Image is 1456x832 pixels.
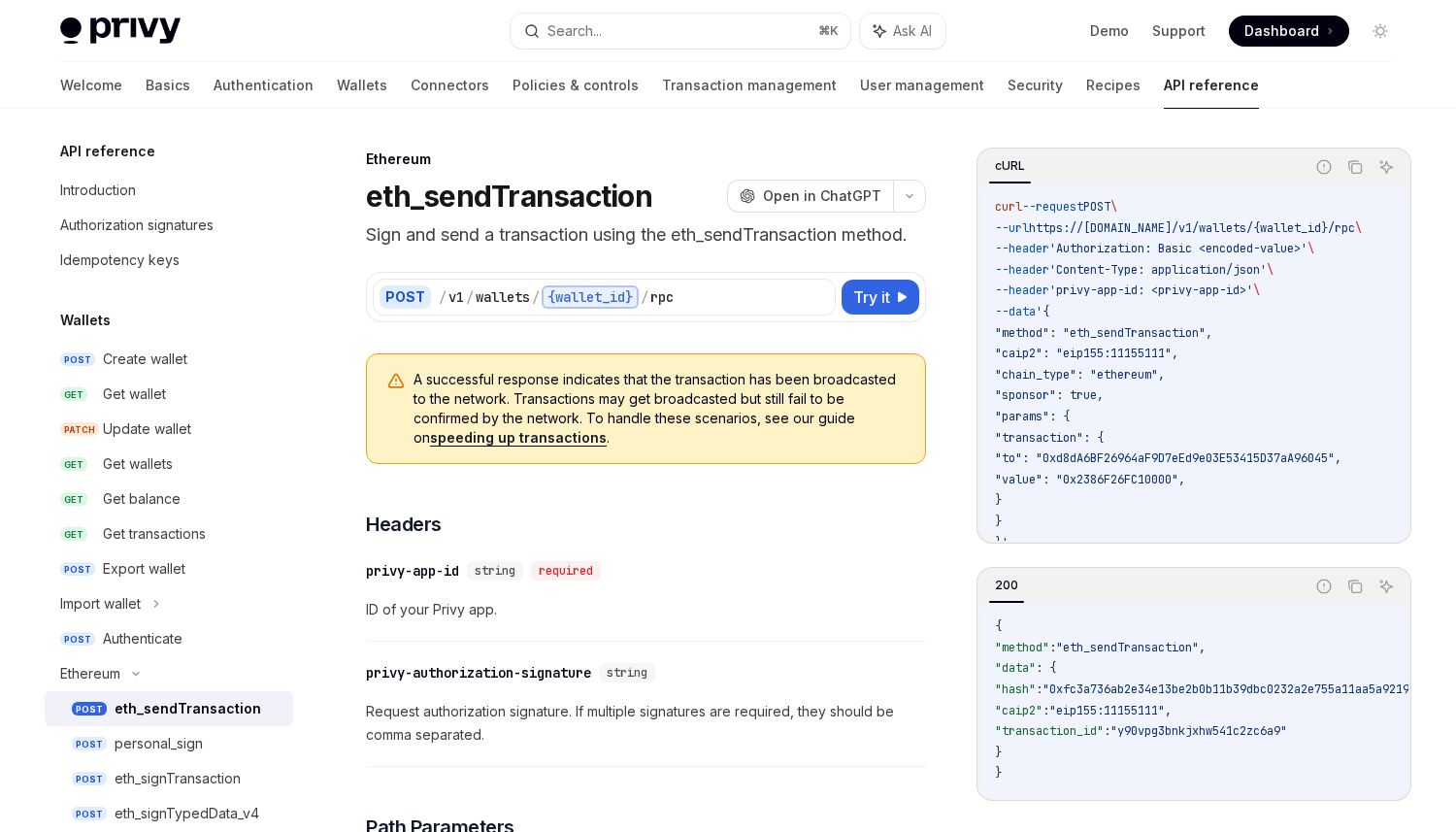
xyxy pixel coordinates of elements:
[60,492,87,507] span: GET
[72,702,107,716] span: POST
[1110,723,1287,739] span: "y90vpg3bnkjxhw541c2zc6a9"
[860,14,945,49] button: Ask AI
[995,640,1049,655] span: "method"
[1049,703,1165,718] span: "eip155:11155111"
[995,220,1029,236] span: --url
[995,492,1002,508] span: }
[45,208,293,243] a: Authorization signatures
[531,561,601,581] div: required
[995,409,1070,424] span: "params": {
[1049,241,1307,256] span: 'Authorization: Basic <encoded-value>'
[115,732,203,755] div: personal_sign
[641,287,648,307] div: /
[513,62,639,109] a: Policies & controls
[366,179,652,214] h1: eth_sendTransaction
[893,21,932,41] span: Ask AI
[60,592,141,616] div: Import wallet
[1253,283,1260,298] span: \
[995,450,1341,466] span: "to": "0xd8dA6BF26964aF9D7eEd9e03E53415D37aA96045",
[45,243,293,278] a: Idempotency keys
[366,221,926,249] p: Sign and send a transaction using the eth_sendTransaction method.
[45,796,293,831] a: POSTeth_signTypedData_v4
[1036,682,1042,697] span: :
[1152,21,1206,41] a: Support
[989,574,1024,597] div: 200
[60,17,181,45] img: light logo
[1311,154,1337,180] button: Report incorrect code
[386,372,406,391] svg: Warning
[60,352,95,367] span: POST
[995,535,1009,550] span: }'
[995,745,1002,760] span: }
[995,304,1036,319] span: --data
[1373,574,1399,599] button: Ask AI
[1244,21,1319,41] span: Dashboard
[72,772,107,786] span: POST
[1307,241,1314,256] span: \
[366,598,926,621] span: ID of your Privy app.
[853,285,890,309] span: Try it
[1104,723,1110,739] span: :
[366,511,442,538] span: Headers
[995,682,1036,697] span: "hash"
[60,249,180,272] div: Idempotency keys
[1355,220,1362,236] span: \
[60,422,99,437] span: PATCH
[1090,21,1129,41] a: Demo
[475,563,515,579] span: string
[103,557,185,581] div: Export wallet
[995,703,1042,718] span: "caip2"
[146,62,190,109] a: Basics
[45,447,293,482] a: GETGet wallets
[45,726,293,761] a: POSTpersonal_sign
[995,241,1049,256] span: --header
[214,62,314,109] a: Authentication
[115,802,259,825] div: eth_signTypedData_v4
[542,285,639,309] div: {wallet_id}
[662,62,837,109] a: Transaction management
[1029,220,1355,236] span: https://[DOMAIN_NAME]/v1/wallets/{wallet_id}/rpc
[1042,703,1049,718] span: :
[995,514,1002,529] span: }
[103,383,166,406] div: Get wallet
[60,214,214,237] div: Authorization signatures
[989,154,1031,178] div: cURL
[842,280,919,315] button: Try it
[995,765,1002,781] span: }
[366,700,926,747] span: Request authorization signature. If multiple signatures are required, they should be comma separa...
[45,342,293,377] a: POSTCreate wallet
[860,62,984,109] a: User management
[366,663,591,682] div: privy-authorization-signature
[103,522,206,546] div: Get transactions
[607,665,647,681] span: string
[366,150,926,169] div: Ethereum
[1086,62,1141,109] a: Recipes
[411,62,489,109] a: Connectors
[1267,262,1274,278] span: \
[1199,640,1206,655] span: ,
[511,14,850,49] button: Search...⌘K
[72,807,107,821] span: POST
[1342,574,1368,599] button: Copy the contents from the code block
[818,23,839,39] span: ⌘ K
[995,472,1185,487] span: "value": "0x2386F26FC10000",
[380,285,431,309] div: POST
[448,287,464,307] div: v1
[1008,62,1063,109] a: Security
[60,387,87,402] span: GET
[60,562,95,577] span: POST
[1373,154,1399,180] button: Ask AI
[1036,660,1056,676] span: : {
[115,767,241,790] div: eth_signTransaction
[103,417,191,441] div: Update wallet
[60,309,111,332] h5: Wallets
[1110,199,1117,215] span: \
[115,697,261,720] div: eth_sendTransaction
[45,173,293,208] a: Introduction
[60,662,120,685] div: Ethereum
[45,761,293,796] a: POSTeth_signTransaction
[414,370,906,448] span: A successful response indicates that the transaction has been broadcasted to the network. Transac...
[337,62,387,109] a: Wallets
[995,346,1178,361] span: "caip2": "eip155:11155111",
[1342,154,1368,180] button: Copy the contents from the code block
